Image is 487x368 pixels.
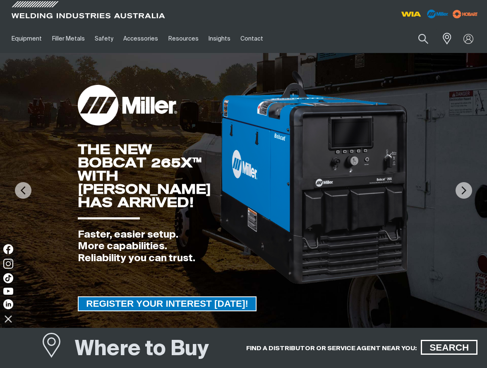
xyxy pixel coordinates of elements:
[90,24,118,53] a: Safety
[422,340,476,355] span: SEARCH
[3,288,13,295] img: YouTube
[204,24,235,53] a: Insights
[78,229,218,265] div: Faster, easier setup. More capabilities. Reliability you can trust.
[3,299,13,309] img: LinkedIn
[75,336,209,363] h1: Where to Buy
[235,24,268,53] a: Contact
[15,182,31,199] img: PrevArrow
[118,24,163,53] a: Accessories
[78,143,218,209] div: THE NEW BOBCAT 265X™ WITH [PERSON_NAME] HAS ARRIVED!
[47,24,89,53] a: Filler Metals
[399,29,437,48] input: Product name or item number...
[3,273,13,283] img: TikTok
[3,259,13,269] img: Instagram
[1,312,15,326] img: hide socials
[450,8,480,20] img: miller
[409,29,437,48] button: Search products
[41,335,75,366] a: Where to Buy
[79,296,256,311] span: REGISTER YOUR INTEREST [DATE]!
[163,24,204,53] a: Resources
[3,244,13,254] img: Facebook
[246,344,417,352] h5: FIND A DISTRIBUTOR OR SERVICE AGENT NEAR YOU:
[7,24,47,53] a: Equipment
[456,182,472,199] img: NextArrow
[78,296,257,311] a: REGISTER YOUR INTEREST TODAY!
[421,340,477,355] a: SEARCH
[7,24,362,53] nav: Main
